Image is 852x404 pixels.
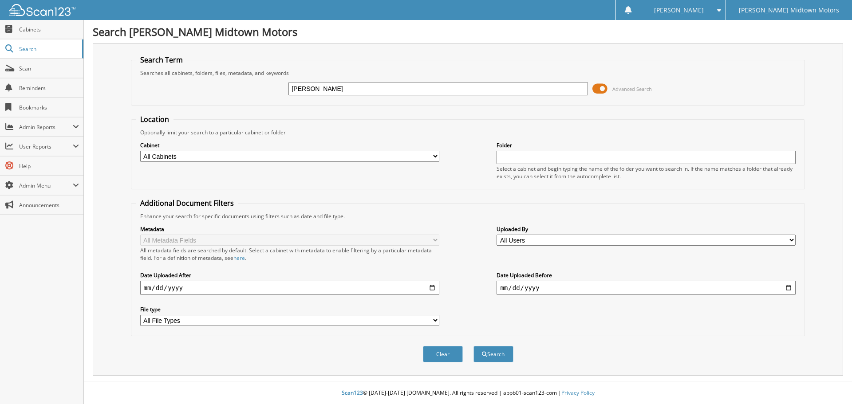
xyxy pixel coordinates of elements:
span: User Reports [19,143,73,150]
div: All metadata fields are searched by default. Select a cabinet with metadata to enable filtering b... [140,247,439,262]
legend: Search Term [136,55,187,65]
button: Clear [423,346,463,362]
span: Scan123 [342,389,363,396]
span: Help [19,162,79,170]
label: Metadata [140,225,439,233]
div: Searches all cabinets, folders, files, metadata, and keywords [136,69,801,77]
a: Privacy Policy [561,389,595,396]
label: Folder [497,141,796,149]
span: [PERSON_NAME] Midtown Motors [739,8,839,13]
a: here [233,254,245,262]
span: Cabinets [19,26,79,33]
span: [PERSON_NAME] [654,8,704,13]
span: Search [19,45,78,53]
span: Reminders [19,84,79,92]
div: Optionally limit your search to a particular cabinet or folder [136,129,801,136]
img: scan123-logo-white.svg [9,4,75,16]
div: Select a cabinet and begin typing the name of the folder you want to search in. If the name match... [497,165,796,180]
label: Cabinet [140,141,439,149]
legend: Location [136,114,174,124]
label: File type [140,306,439,313]
h1: Search [PERSON_NAME] Midtown Motors [93,24,843,39]
label: Date Uploaded Before [497,271,796,279]
span: Admin Menu [19,182,73,189]
span: Admin Reports [19,123,73,131]
span: Advanced Search [612,86,652,92]
input: end [497,281,796,295]
label: Uploaded By [497,225,796,233]
div: © [DATE]-[DATE] [DOMAIN_NAME]. All rights reserved | appb01-scan123-com | [84,382,852,404]
span: Scan [19,65,79,72]
span: Announcements [19,201,79,209]
input: start [140,281,439,295]
legend: Additional Document Filters [136,198,238,208]
span: Bookmarks [19,104,79,111]
button: Search [473,346,513,362]
div: Enhance your search for specific documents using filters such as date and file type. [136,212,801,220]
label: Date Uploaded After [140,271,439,279]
